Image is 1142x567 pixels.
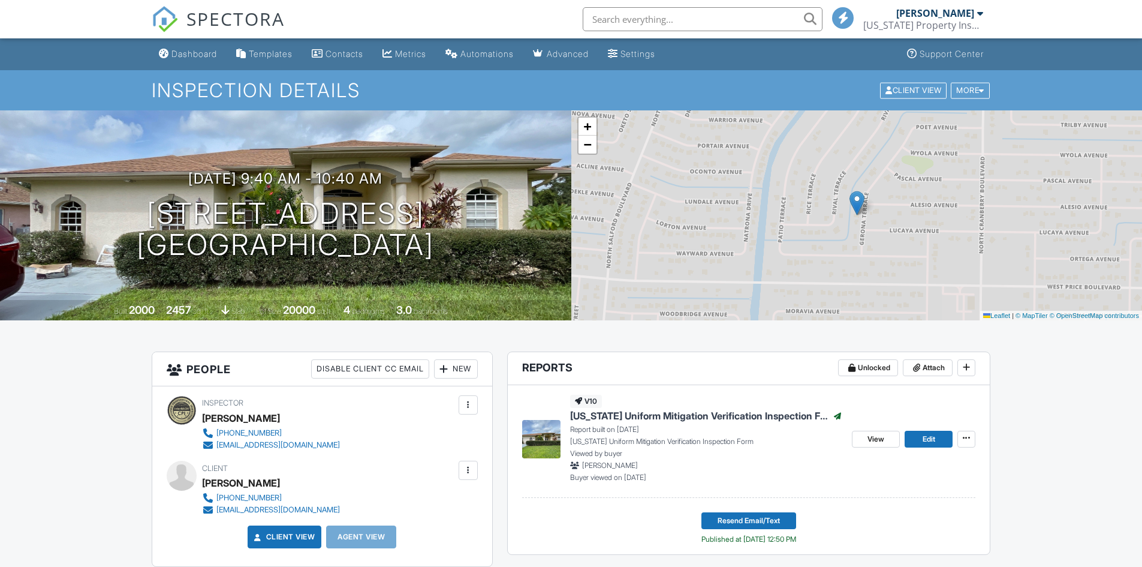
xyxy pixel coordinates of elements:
[283,304,315,316] div: 20000
[216,505,340,515] div: [EMAIL_ADDRESS][DOMAIN_NAME]
[252,531,315,543] a: Client View
[378,43,431,65] a: Metrics
[137,198,434,262] h1: [STREET_ADDRESS] [GEOGRAPHIC_DATA]
[620,49,655,59] div: Settings
[307,43,368,65] a: Contacts
[154,43,222,65] a: Dashboard
[849,191,864,215] img: Marker
[216,428,282,438] div: [PHONE_NUMBER]
[528,43,593,65] a: Advanced
[216,493,282,503] div: [PHONE_NUMBER]
[202,474,280,492] div: [PERSON_NAME]
[460,49,514,59] div: Automations
[152,6,178,32] img: The Best Home Inspection Software - Spectora
[202,439,340,451] a: [EMAIL_ADDRESS][DOMAIN_NAME]
[152,352,492,386] h3: People
[603,43,660,65] a: Settings
[152,80,991,101] h1: Inspection Details
[188,170,382,187] h3: [DATE] 9:40 am - 10:40 am
[863,19,983,31] div: Florida Property Inspections, Inc.
[902,43,989,65] a: Support Center
[231,43,297,65] a: Templates
[202,409,280,427] div: [PERSON_NAME]
[896,7,974,19] div: [PERSON_NAME]
[983,312,1010,319] a: Leaflet
[396,304,412,316] div: 3.0
[202,398,243,407] span: Inspector
[114,307,127,316] span: Built
[202,464,228,473] span: Client
[256,307,281,316] span: Lot Size
[1012,312,1014,319] span: |
[879,85,950,94] a: Client View
[578,118,596,136] a: Zoom in
[951,82,990,98] div: More
[583,119,591,134] span: +
[311,359,429,379] div: Disable Client CC Email
[231,307,245,316] span: slab
[441,43,519,65] a: Automations (Basic)
[152,16,285,41] a: SPECTORA
[414,307,448,316] span: bathrooms
[202,427,340,439] a: [PHONE_NUMBER]
[326,49,363,59] div: Contacts
[583,137,591,152] span: −
[1050,312,1139,319] a: © OpenStreetMap contributors
[352,307,385,316] span: bedrooms
[434,359,478,379] div: New
[171,49,217,59] div: Dashboard
[578,136,596,154] a: Zoom out
[202,492,340,504] a: [PHONE_NUMBER]
[547,49,589,59] div: Advanced
[395,49,426,59] div: Metrics
[202,504,340,516] a: [EMAIL_ADDRESS][DOMAIN_NAME]
[920,49,984,59] div: Support Center
[880,82,947,98] div: Client View
[583,7,822,31] input: Search everything...
[216,440,340,450] div: [EMAIL_ADDRESS][DOMAIN_NAME]
[186,6,285,31] span: SPECTORA
[1016,312,1048,319] a: © MapTiler
[249,49,293,59] div: Templates
[317,307,332,316] span: sq.ft.
[166,304,191,316] div: 2457
[193,307,210,316] span: sq. ft.
[343,304,350,316] div: 4
[129,304,155,316] div: 2000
